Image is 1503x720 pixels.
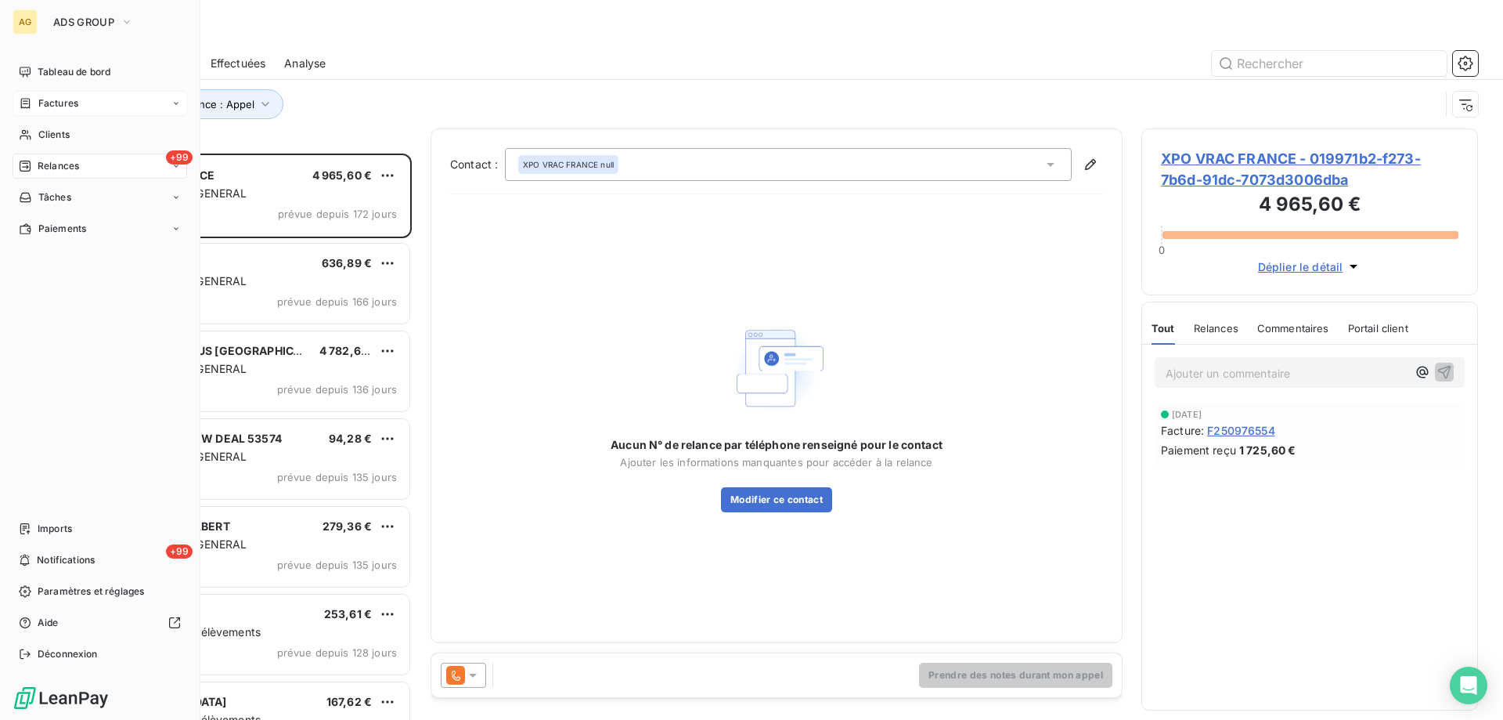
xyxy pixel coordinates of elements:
span: Paiements [38,222,86,236]
button: Modifier ce contact [721,487,832,512]
span: 4 782,66 € [319,344,379,357]
span: XPO VRAC FRANCE - 019971b2-f273-7b6d-91dc-7073d3006dba [1161,148,1458,190]
span: Notifications [37,553,95,567]
span: Commentaires [1257,322,1329,335]
img: Empty state [726,318,827,419]
span: Relances [1194,322,1238,335]
span: prévue depuis 172 jours [278,208,397,220]
div: grid [75,154,412,720]
span: Tout [1152,322,1175,335]
span: [DATE] [1172,410,1202,419]
a: Aide [13,610,187,635]
span: Tâches [38,190,71,204]
span: XPO VRAC FRANCE null [523,159,614,170]
span: Paiement reçu [1161,442,1236,458]
span: prévue depuis 166 jours [277,295,397,308]
label: Contact : [450,157,505,172]
span: F250976554 [1207,422,1275,439]
span: 94,28 € [329,432,372,445]
h3: 4 965,60 € [1161,190,1458,222]
span: 1 725,60 € [1239,442,1296,458]
span: Déplier le détail [1258,259,1343,275]
span: 4 965,60 € [312,168,373,182]
span: Aide [38,616,59,630]
span: MAN TRUCK & BUS [GEOGRAPHIC_DATA] [110,344,331,357]
span: +99 [166,545,193,559]
input: Rechercher [1212,51,1447,76]
span: prévue depuis 135 jours [277,471,397,483]
span: 167,62 € [326,695,372,708]
span: Factures [38,96,78,110]
img: Logo LeanPay [13,686,110,711]
span: Imports [38,522,72,536]
span: Déconnexion [38,647,98,661]
span: Portail client [1348,322,1408,335]
span: Paramètres et réglages [38,584,144,599]
span: Clients [38,128,70,142]
span: Tableau de bord [38,65,110,79]
span: Ajouter les informations manquantes pour accéder à la relance [620,456,932,469]
span: prévue depuis 128 jours [277,646,397,659]
button: Prendre des notes durant mon appel [919,663,1112,688]
span: 279,36 € [323,519,372,533]
span: Facture : [1161,422,1204,439]
div: Open Intercom Messenger [1450,667,1487,704]
span: Effectuées [211,56,266,71]
span: Analyse [284,56,326,71]
button: Déplier le détail [1253,258,1367,276]
span: ADS GROUP [53,16,114,28]
span: Aucun N° de relance par téléphone renseigné pour le contact [611,437,943,453]
span: +99 [166,150,193,165]
div: AG [13,9,38,34]
span: prévue depuis 135 jours [277,559,397,571]
span: Relances [38,159,79,173]
span: 253,61 € [324,607,372,621]
span: 0 [1159,244,1165,256]
span: prévue depuis 136 jours [277,383,397,396]
span: 636,89 € [322,256,372,270]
